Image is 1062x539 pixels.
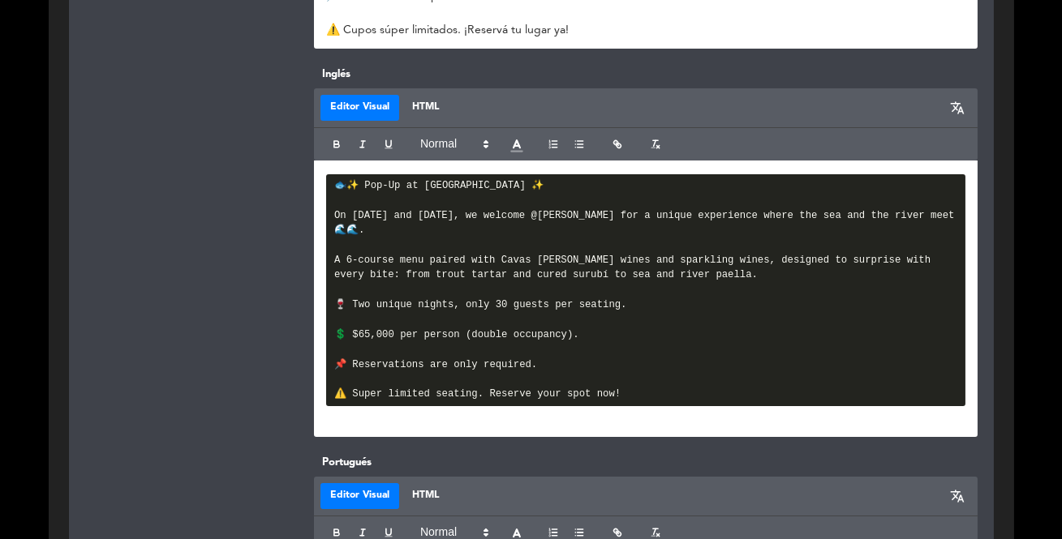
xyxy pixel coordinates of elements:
[945,95,971,121] button: translate
[951,489,965,503] span: translate
[314,66,978,83] label: Inglés
[326,174,965,406] pre: 🐟✨ Pop-Up at [GEOGRAPHIC_DATA] ✨ On [DATE] and [DATE], we welcome @[PERSON_NAME] for a unique exp...
[326,22,965,39] p: ⚠️ Cupos súper limitados. ¡Reservá tu lugar ya!
[402,95,449,121] button: HTML
[951,101,965,115] span: translate
[320,95,399,121] button: Editor Visual
[945,483,971,509] button: translate
[402,483,449,509] button: HTML
[320,483,399,509] button: Editor Visual
[314,454,978,471] label: Portugués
